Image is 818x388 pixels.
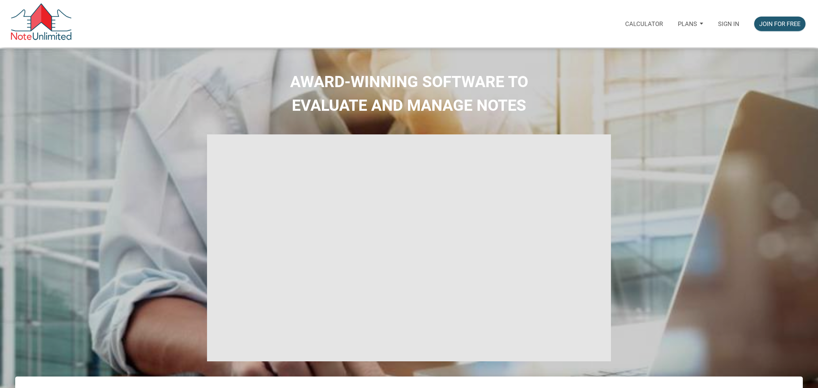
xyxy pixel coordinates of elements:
[618,11,670,36] a: Calculator
[625,20,663,27] p: Calculator
[711,11,747,36] a: Sign in
[747,11,813,36] a: Join for free
[678,20,697,27] p: Plans
[759,19,800,28] div: Join for free
[207,134,611,362] iframe: NoteUnlimited
[5,70,813,117] h2: AWARD-WINNING SOFTWARE TO EVALUATE AND MANAGE NOTES
[718,20,739,27] p: Sign in
[670,11,711,36] button: Plans
[754,17,806,31] button: Join for free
